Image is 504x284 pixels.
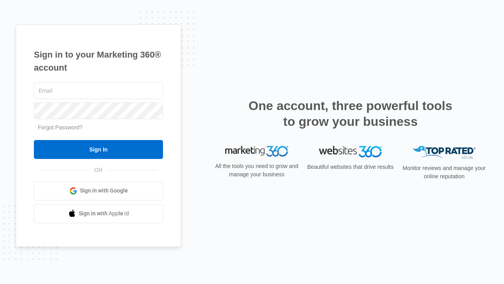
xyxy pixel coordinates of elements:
[80,187,128,195] span: Sign in with Google
[306,163,395,171] p: Beautiful websites that drive results
[34,181,163,200] a: Sign in with Google
[34,140,163,159] input: Sign In
[225,146,288,157] img: Marketing 360
[89,166,108,174] span: OR
[34,48,163,74] h1: Sign in to your Marketing 360® account
[34,82,163,99] input: Email
[34,204,163,223] a: Sign in with Apple Id
[213,162,301,179] p: All the tools you need to grow and manage your business
[38,124,83,131] a: Forgot Password?
[413,146,476,159] img: Top Rated Local
[79,209,129,218] span: Sign in with Apple Id
[400,164,488,181] p: Monitor reviews and manage your online reputation
[246,98,455,129] h2: One account, three powerful tools to grow your business
[319,146,382,157] img: Websites 360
